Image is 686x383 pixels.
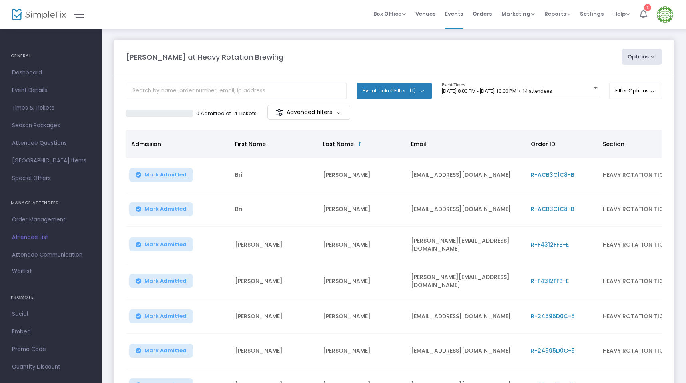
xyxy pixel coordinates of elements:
[442,88,552,94] span: [DATE] 8:00 PM - [DATE] 10:00 PM • 14 attendees
[230,158,318,192] td: Bri
[613,10,630,18] span: Help
[12,173,90,184] span: Special Offers
[276,108,284,116] img: filter
[129,168,193,182] button: Mark Admitted
[12,327,90,337] span: Embed
[144,241,187,248] span: Mark Admitted
[598,334,686,368] td: HEAVY ROTATION TICKETS
[598,227,686,263] td: HEAVY ROTATION TICKETS
[144,206,187,212] span: Mark Admitted
[267,105,350,120] m-button: Advanced filters
[531,171,574,179] span: R-ACB3C1C8-B
[144,347,187,354] span: Mark Admitted
[144,313,187,319] span: Mark Admitted
[406,263,526,299] td: [PERSON_NAME][EMAIL_ADDRESS][DOMAIN_NAME]
[230,192,318,227] td: Bri
[230,227,318,263] td: [PERSON_NAME]
[357,83,432,99] button: Event Ticket Filter(1)
[12,85,90,96] span: Event Details
[12,103,90,113] span: Times & Tickets
[129,202,193,216] button: Mark Admitted
[531,205,574,213] span: R-ACB3C1C8-B
[411,140,426,148] span: Email
[531,241,569,249] span: R-F4312FFB-E
[501,10,535,18] span: Marketing
[598,158,686,192] td: HEAVY ROTATION TICKETS
[12,344,90,355] span: Promo Code
[598,263,686,299] td: HEAVY ROTATION TICKETS
[318,263,406,299] td: [PERSON_NAME]
[644,4,651,11] div: 1
[12,232,90,243] span: Attendee List
[12,215,90,225] span: Order Management
[12,120,90,131] span: Season Packages
[531,312,575,320] span: R-24595D0C-5
[230,263,318,299] td: [PERSON_NAME]
[12,156,90,166] span: [GEOGRAPHIC_DATA] Items
[318,227,406,263] td: [PERSON_NAME]
[373,10,406,18] span: Box Office
[129,309,193,323] button: Mark Admitted
[473,4,492,24] span: Orders
[544,10,570,18] span: Reports
[196,110,257,118] p: 0 Admitted of 14 Tickets
[12,68,90,78] span: Dashboard
[609,83,662,99] button: Filter Options
[12,250,90,260] span: Attendee Communication
[406,334,526,368] td: [EMAIL_ADDRESS][DOMAIN_NAME]
[12,138,90,148] span: Attendee Questions
[406,227,526,263] td: [PERSON_NAME][EMAIL_ADDRESS][DOMAIN_NAME]
[598,299,686,334] td: HEAVY ROTATION TICKETS
[11,289,91,305] h4: PROMOTE
[318,158,406,192] td: [PERSON_NAME]
[230,299,318,334] td: [PERSON_NAME]
[12,362,90,372] span: Quantity Discount
[11,195,91,211] h4: MANAGE ATTENDEES
[409,88,416,94] span: (1)
[318,192,406,227] td: [PERSON_NAME]
[235,140,266,148] span: First Name
[598,192,686,227] td: HEAVY ROTATION TICKETS
[126,52,283,62] m-panel-title: [PERSON_NAME] at Heavy Rotation Brewing
[126,83,347,99] input: Search by name, order number, email, ip address
[131,140,161,148] span: Admission
[11,48,91,64] h4: GENERAL
[603,140,624,148] span: Section
[445,4,463,24] span: Events
[12,267,32,275] span: Waitlist
[323,140,354,148] span: Last Name
[318,334,406,368] td: [PERSON_NAME]
[531,140,555,148] span: Order ID
[230,334,318,368] td: [PERSON_NAME]
[406,158,526,192] td: [EMAIL_ADDRESS][DOMAIN_NAME]
[129,344,193,358] button: Mark Admitted
[406,192,526,227] td: [EMAIL_ADDRESS][DOMAIN_NAME]
[415,4,435,24] span: Venues
[12,309,90,319] span: Social
[531,277,569,285] span: R-F4312FFB-E
[144,278,187,284] span: Mark Admitted
[129,237,193,251] button: Mark Admitted
[531,347,575,355] span: R-24595D0C-5
[622,49,662,65] button: Options
[357,141,363,147] span: Sortable
[580,4,604,24] span: Settings
[129,274,193,288] button: Mark Admitted
[144,172,187,178] span: Mark Admitted
[318,299,406,334] td: [PERSON_NAME]
[406,299,526,334] td: [EMAIL_ADDRESS][DOMAIN_NAME]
